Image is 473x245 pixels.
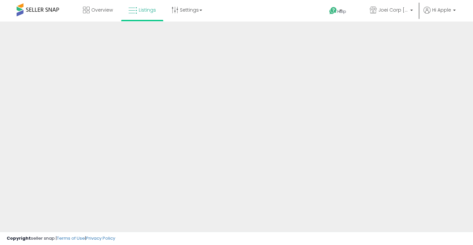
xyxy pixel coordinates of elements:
a: Hi Apple [424,7,456,22]
a: Help [324,2,359,22]
a: Privacy Policy [86,235,115,241]
a: Terms of Use [57,235,85,241]
span: Overview [91,7,113,13]
span: Listings [139,7,156,13]
i: Get Help [329,7,337,15]
span: Joei Corp [GEOGRAPHIC_DATA] [378,7,408,13]
span: Help [337,9,346,14]
span: Hi Apple [432,7,451,13]
div: seller snap | | [7,235,115,242]
strong: Copyright [7,235,31,241]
